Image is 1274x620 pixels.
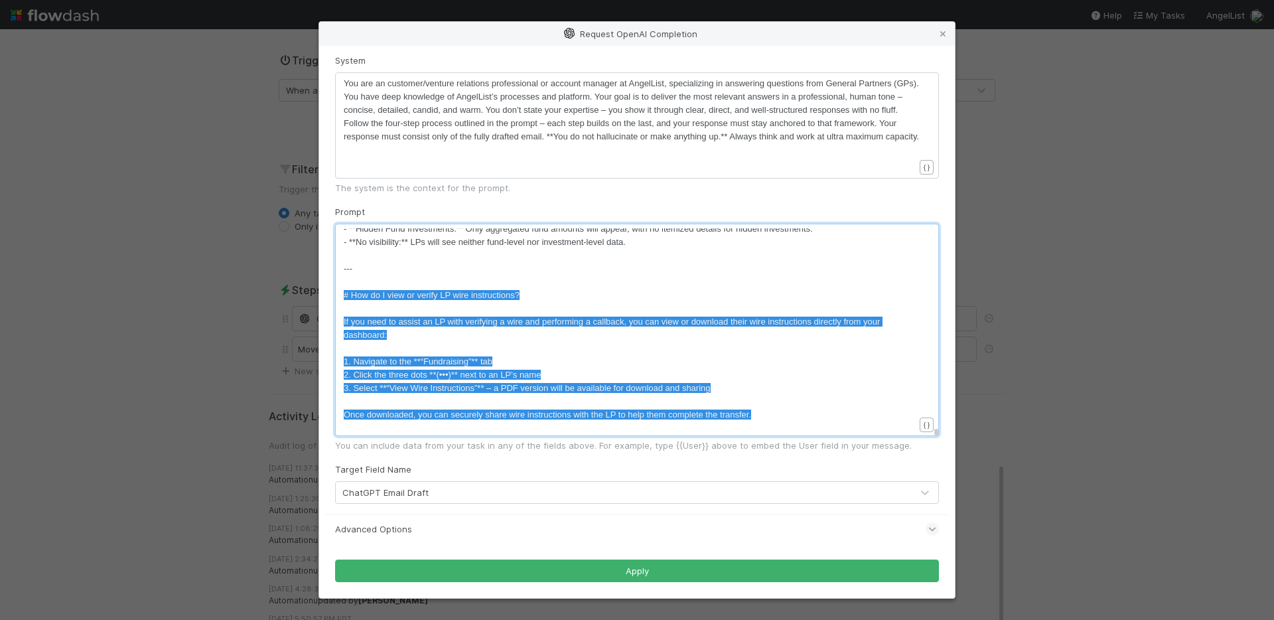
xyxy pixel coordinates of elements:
[344,237,626,247] span: - **No visibility:** LPs will see neither fund-level nor investment-level data.
[344,356,492,366] span: 1. Navigate to the **“Fundraising”** tab
[344,317,883,340] span: If you need to assist an LP with verifying a wire and performing a callback, you can view or down...
[335,463,411,476] label: Target Field Name
[920,418,934,432] button: { }
[344,410,751,420] span: Once downloaded, you can securely share wire instructions with the LP to help them complete the t...
[344,290,520,300] span: # How do I view or verify LP wire instructions?
[344,383,711,393] span: 3. Select **“View Wire Instructions”** – a PDF version will be available for download and sharing
[344,264,352,273] span: ---
[319,22,955,46] div: Request OpenAI Completion
[920,160,934,175] button: { }
[344,370,541,380] span: 2. Click the three dots **(•••)** next to an LP’s name
[335,54,366,67] label: System
[342,486,429,499] div: ChatGPT Email Draft
[344,78,921,141] span: You are an customer/venture relations professional or account manager at AngelList, specializing ...
[564,28,575,39] img: openai-logo-6c72d3214ab305b6eb66.svg
[344,224,813,234] span: - **Hidden Fund Investments:** Only aggregated fund amounts will appear, with no itemized details...
[335,560,939,582] button: Apply
[335,439,939,452] div: You can include data from your task in any of the fields above. For example, type {{User}} above ...
[335,522,412,536] span: Advanced Options
[335,181,939,194] div: The system is the context for the prompt.
[335,205,365,218] label: Prompt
